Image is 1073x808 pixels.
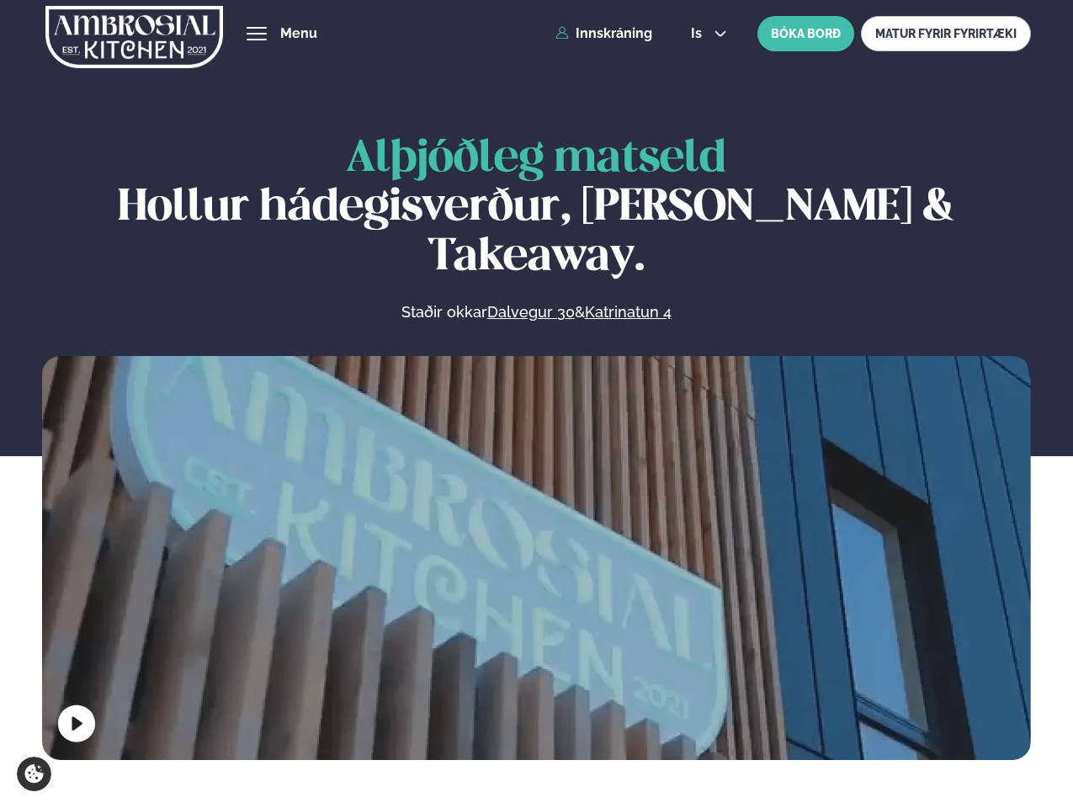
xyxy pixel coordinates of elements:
[247,24,267,44] button: hamburger
[861,16,1031,51] a: MATUR FYRIR FYRIRTÆKI
[555,26,652,41] a: Innskráning
[677,27,741,40] button: is
[757,16,854,51] button: BÓKA BORÐ
[691,27,707,40] span: is
[585,302,672,322] a: Katrinatun 4
[17,757,51,791] a: Cookie settings
[42,135,1031,282] h1: Hollur hádegisverður, [PERSON_NAME] & Takeaway.
[487,302,575,322] a: Dalvegur 30
[45,3,223,72] img: logo
[218,302,854,322] p: Staðir okkar &
[346,138,726,180] span: Alþjóðleg matseld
